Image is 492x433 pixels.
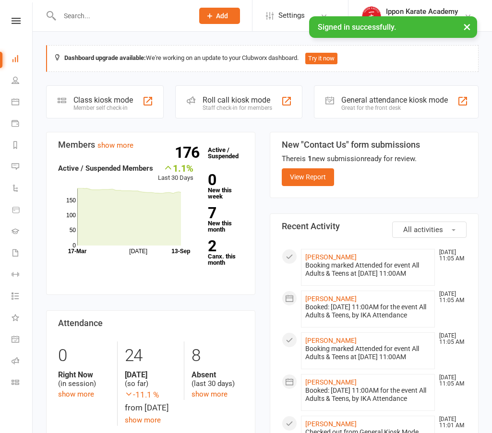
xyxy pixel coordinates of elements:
[12,200,33,222] a: Product Sales
[282,168,334,186] a: View Report
[434,291,466,304] time: [DATE] 11:05 AM
[305,420,357,428] a: [PERSON_NAME]
[208,239,240,253] strong: 2
[58,370,110,388] div: (in session)
[12,49,33,70] a: Dashboard
[434,249,466,262] time: [DATE] 11:05 AM
[158,163,193,183] div: Last 30 Days
[58,140,243,150] h3: Members
[208,206,243,233] a: 7New this month
[403,225,443,234] span: All activities
[192,390,228,398] a: show more
[58,164,153,173] strong: Active / Suspended Members
[305,386,431,403] div: Booked: [DATE] 11:00AM for the event All Adults & Teens, by IKA Attendance
[12,329,33,351] a: General attendance kiosk mode
[305,378,357,386] a: [PERSON_NAME]
[192,341,243,370] div: 8
[73,95,133,105] div: Class kiosk mode
[362,6,381,25] img: thumb_image1755321526.png
[305,261,431,278] div: Booking marked Attended for event All Adults & Teens at [DATE] 11:00AM
[208,239,243,266] a: 2Canx. this month
[203,95,272,105] div: Roll call kiosk mode
[12,114,33,135] a: Payments
[392,222,467,238] button: All activities
[341,105,448,111] div: Great for the front desk
[97,141,133,150] a: show more
[208,173,243,199] a: 0New this week
[158,163,193,173] div: 1.1%
[125,416,161,424] a: show more
[278,5,305,26] span: Settings
[199,8,240,24] button: Add
[58,318,243,328] h3: Attendance
[58,370,110,379] strong: Right Now
[64,54,146,61] strong: Dashboard upgrade available:
[208,173,240,187] strong: 0
[216,12,228,20] span: Add
[305,303,431,319] div: Booked: [DATE] 11:00AM for the event All Adults & Teens, by IKA Attendance
[192,370,243,379] strong: Absent
[305,253,357,261] a: [PERSON_NAME]
[434,374,466,387] time: [DATE] 11:05 AM
[175,145,203,160] strong: 176
[386,7,458,16] div: Ippon Karate Academy
[305,295,357,303] a: [PERSON_NAME]
[341,95,448,105] div: General attendance kiosk mode
[12,70,33,92] a: People
[203,140,245,166] a: 176Active / Suspended
[305,53,337,64] button: Try it now
[12,92,33,114] a: Calendar
[46,45,479,72] div: We're working on an update to your Clubworx dashboard.
[125,370,176,388] div: (so far)
[57,9,187,23] input: Search...
[125,388,176,414] div: from [DATE]
[125,341,176,370] div: 24
[386,16,458,24] div: Ippon Karate Academy
[58,390,94,398] a: show more
[282,140,420,150] h3: New "Contact Us" form submissions
[458,16,476,37] button: ×
[308,154,312,163] strong: 1
[12,351,33,373] a: Roll call kiosk mode
[434,333,466,345] time: [DATE] 11:05 AM
[203,105,272,111] div: Staff check-in for members
[208,206,240,220] strong: 7
[12,373,33,394] a: Class kiosk mode
[434,416,466,429] time: [DATE] 11:01 AM
[282,153,420,164] div: There is new submission ready for review.
[12,135,33,157] a: Reports
[125,388,176,401] span: -11.1 %
[282,222,467,231] h3: Recent Activity
[318,23,396,32] span: Signed in successfully.
[305,337,357,344] a: [PERSON_NAME]
[125,370,176,379] strong: [DATE]
[12,308,33,329] a: What's New
[73,105,133,111] div: Member self check-in
[58,341,110,370] div: 0
[192,370,243,388] div: (last 30 days)
[305,345,431,361] div: Booking marked Attended for event All Adults & Teens at [DATE] 11:00AM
